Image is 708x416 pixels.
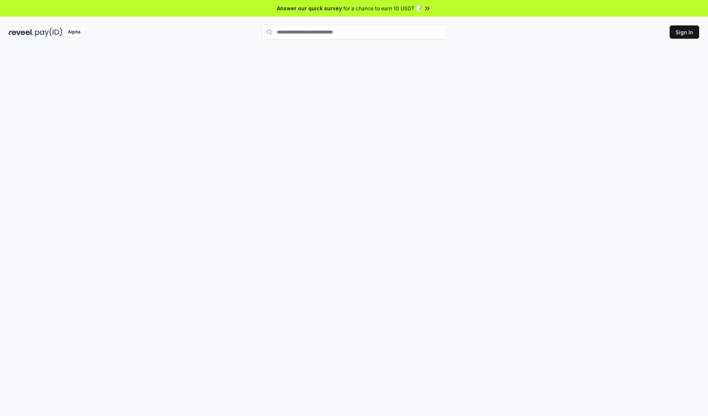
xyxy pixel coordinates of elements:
div: Alpha [64,28,84,37]
img: reveel_dark [9,28,34,37]
span: for a chance to earn 10 USDT 📝 [343,4,422,12]
span: Answer our quick survey [277,4,342,12]
button: Sign In [670,25,699,39]
img: pay_id [35,28,62,37]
